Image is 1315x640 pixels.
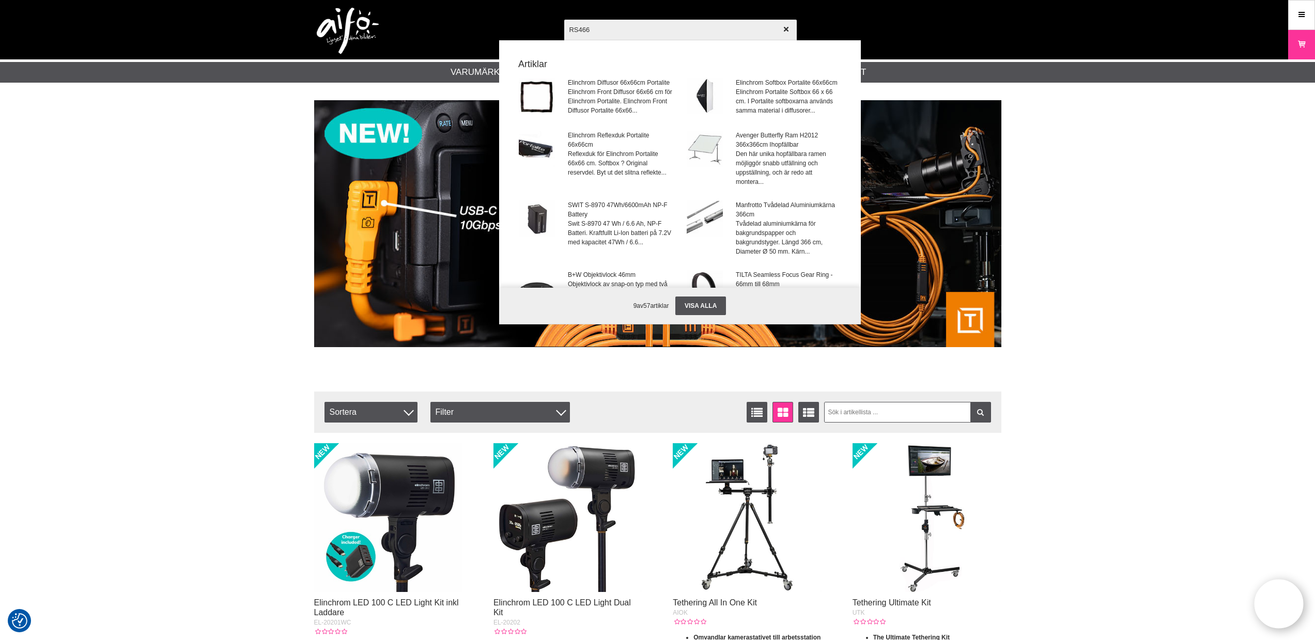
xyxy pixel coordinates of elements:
[736,131,841,149] span: Avenger Butterfly Ram H2012 366x366cm Ihopfällbar
[564,11,797,48] input: Sök produkter ...
[680,72,847,123] a: Elinchrom Softbox Portalite 66x66cmElinchrom Portalite Softbox 66 x 66 cm. I Portalite softboxarn...
[687,200,723,237] img: ma047-01.jpg
[650,302,669,309] span: artiklar
[680,194,847,263] a: Manfrotto Tvådelad Aluminiumkärna 366cmTvådelad aluminiumkärna för bakgrundspapper och bakgrundst...
[568,78,673,87] span: Elinchrom Diffusor 66x66cm Portalite
[12,613,27,629] img: Revisit consent button
[512,57,848,71] strong: Artiklar
[568,279,673,307] span: Objektivlock av snap-on typ med två st fjäderbelastade hakar som griper tag i objektgängan eller ...
[317,8,379,54] img: logo.png
[519,200,555,237] img: s-8970-001.jpg
[637,302,643,309] span: av
[736,270,841,289] span: TILTA Seamless Focus Gear Ring - 66mm till 68mm
[519,78,555,114] img: el26119-diffuser-01.jpg
[519,131,555,167] img: el26744-portalite_reflexduk.jpg
[643,302,650,309] span: 57
[568,219,673,247] span: Swit S-8970 47 Wh / 6.6 Ah, NP-F Batteri. Kraftfullt Li-Ion batteri på 7.2V med kapacitet 47Wh / ...
[675,296,726,315] a: Visa alla
[680,124,847,193] a: Avenger Butterfly Ram H2012 366x366cm IhopfällbarDen här unika hopfällbara ramen möjliggör snabb ...
[736,219,841,256] span: Tvådelad aluminiumkärna för bakgrundspapper och bakgrundstyger. Längd 366 cm, Diameter Ø 50 mm. K...
[568,200,673,219] span: SWIT S-8970 47Wh/6600mAh NP-F Battery
[736,200,841,219] span: Manfrotto Tvådelad Aluminiumkärna 366cm
[736,87,841,115] span: Elinchrom Portalite Softbox 66 x 66 cm. I Portalite softboxarna används samma material i diffusor...
[513,72,679,123] a: Elinchrom Diffusor 66x66cm PortaliteElinchrom Front Diffusor 66x66 cm för Elinchrom Portalite. El...
[519,270,555,306] img: bw_311cap.jpg
[513,194,679,263] a: SWIT S-8970 47Wh/6600mAh NP-F BatterySwit S-8970 47 Wh / 6.6 Ah, NP-F Batteri. Kraftfullt Li-Ion ...
[513,264,679,323] a: B+W Objektivlock 46mmObjektivlock av snap-on typ med två st fjäderbelastade hakar som griper tag ...
[687,270,723,306] img: tilta-ta-fgr-01.jpg
[451,66,512,79] a: Varumärken
[633,302,637,309] span: 9
[680,264,847,323] a: TILTA Seamless Focus Gear Ring - 66mm till 68mm
[736,78,841,87] span: Elinchrom Softbox Portalite 66x66cm
[568,270,673,279] span: B+W Objektivlock 46mm
[568,149,673,177] span: Reflexduk för Elinchrom Portalite 66x66 cm. Softbox ? Original reservdel. Byt ut det slitna refle...
[513,124,679,193] a: Elinchrom Reflexduk Portalite 66x66cmReflexduk för Elinchrom Portalite 66x66 cm. Softbox ? Origin...
[568,131,673,149] span: Elinchrom Reflexduk Portalite 66x66cm
[687,131,723,167] img: 682583.jpg
[687,78,723,114] img: el26129-portalite-01.jpg
[736,149,841,186] span: Den här unika hopfällbara ramen möjliggör snabb utfällning och uppställning, och är redo att mont...
[568,87,673,115] span: Elinchrom Front Diffusor 66x66 cm för Elinchrom Portalite. Elinchrom Front Diffusor Portalite 66x...
[12,612,27,630] button: Samtyckesinställningar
